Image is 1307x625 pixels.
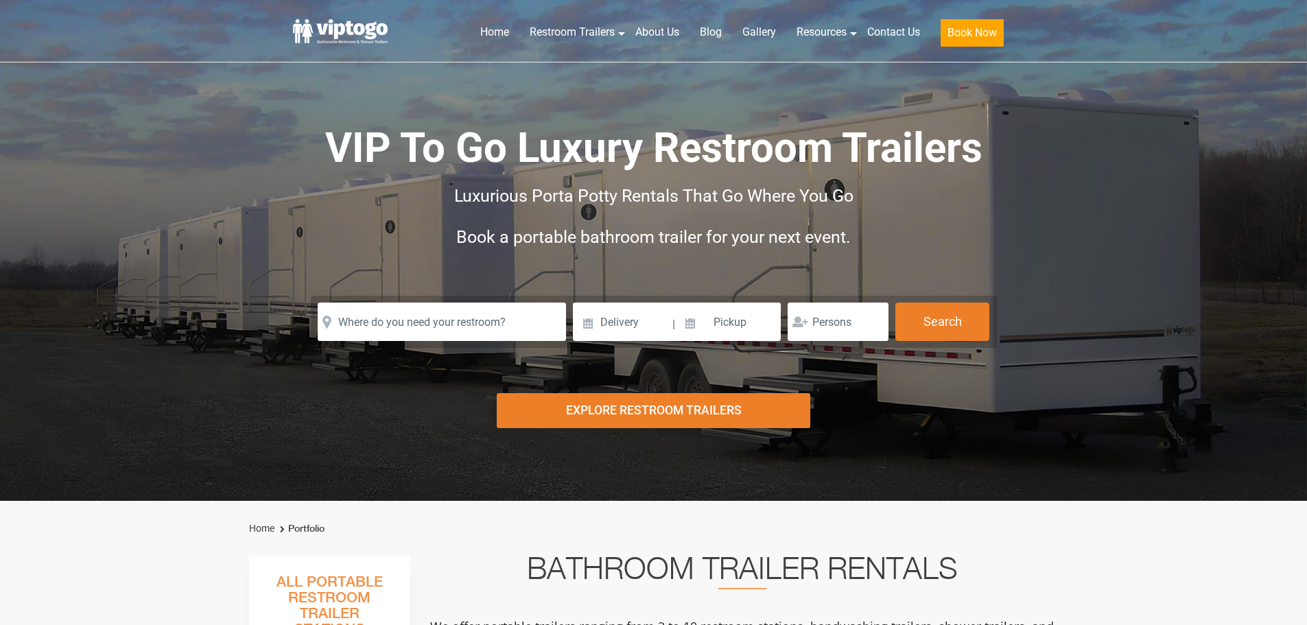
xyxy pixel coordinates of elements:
a: Book Now [930,17,1014,55]
input: Where do you need your restroom? [318,303,566,341]
input: Delivery [573,303,671,341]
div: Explore Restroom Trailers [497,393,810,428]
span: VIP To Go Luxury Restroom Trailers [325,123,982,172]
a: Contact Us [857,17,930,47]
h2: Bathroom Trailer Rentals [429,556,1056,589]
span: Luxurious Porta Potty Rentals That Go Where You Go [454,186,853,206]
span: | [672,303,675,346]
span: Book a portable bathroom trailer for your next event. [456,227,851,247]
a: Restroom Trailers [519,17,625,47]
input: Persons [788,303,888,341]
a: Home [249,523,274,534]
input: Pickup [677,303,781,341]
li: Portfolio [276,521,325,537]
button: Search [895,303,989,341]
a: About Us [625,17,690,47]
a: Resources [786,17,857,47]
a: Home [470,17,519,47]
a: Gallery [732,17,786,47]
button: Book Now [941,19,1004,47]
a: Blog [690,17,732,47]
